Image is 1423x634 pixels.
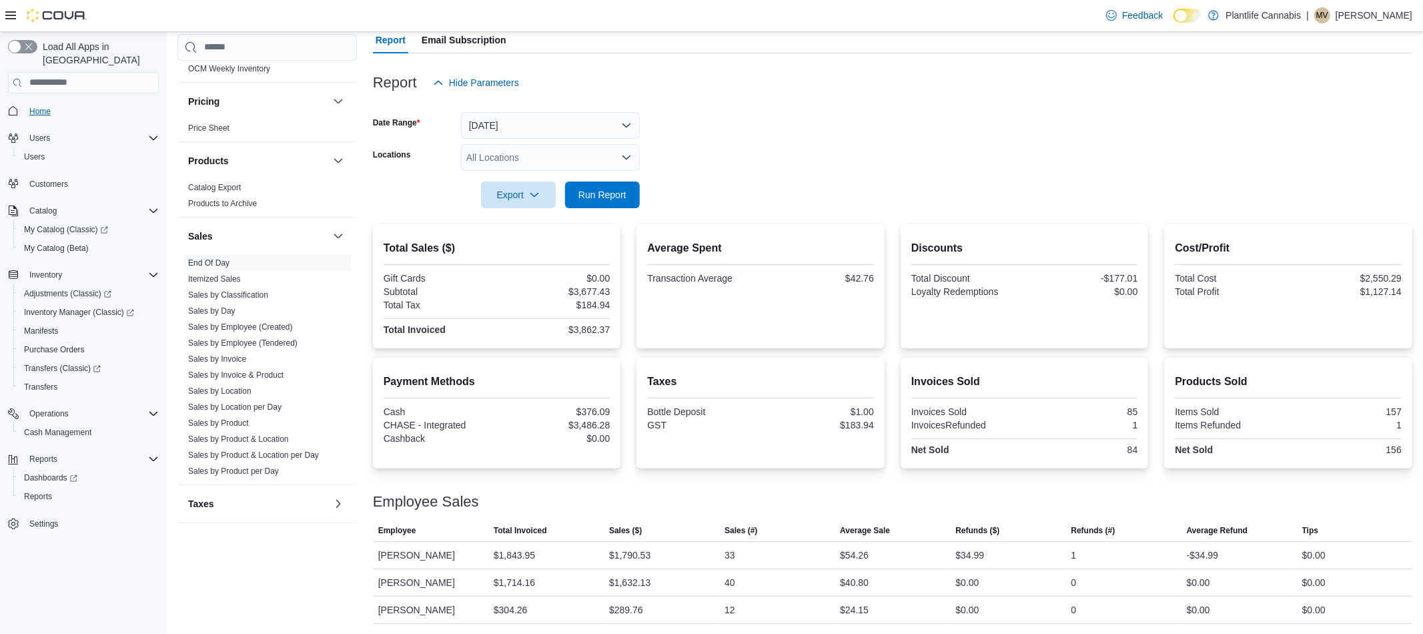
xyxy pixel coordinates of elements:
span: Settings [24,515,159,532]
span: Inventory [29,270,62,280]
div: $0.00 [500,433,610,444]
div: $2,550.29 [1291,273,1402,284]
div: $3,677.43 [500,286,610,297]
span: Purchase Orders [24,344,85,355]
a: Reports [19,489,57,505]
a: Cash Management [19,424,97,440]
button: Pricing [330,93,346,109]
h2: Average Spent [647,240,874,256]
h3: Employee Sales [373,494,479,510]
a: Sales by Product per Day [188,466,279,475]
div: $40.80 [840,575,869,591]
span: Catalog Export [188,182,241,192]
p: | [1306,7,1309,23]
div: $0.00 [955,602,979,618]
span: Sales by Employee (Created) [188,321,293,332]
button: Open list of options [621,152,632,163]
button: Reports [3,450,164,468]
span: My Catalog (Beta) [24,243,89,254]
h2: Cost/Profit [1175,240,1402,256]
div: $183.94 [763,420,874,430]
button: Transfers [13,378,164,396]
span: Home [29,106,51,117]
a: My Catalog (Beta) [19,240,94,256]
span: Users [24,151,45,162]
div: $184.94 [500,300,610,310]
span: Cash Management [19,424,159,440]
span: End Of Day [188,257,229,268]
a: Sales by Invoice & Product [188,370,284,379]
span: Inventory [24,267,159,283]
a: Itemized Sales [188,274,241,283]
input: Dark Mode [1173,9,1202,23]
h3: Products [188,153,229,167]
div: -$34.99 [1187,547,1218,563]
div: $304.26 [494,602,528,618]
span: Tips [1302,525,1318,536]
div: $1,632.13 [609,575,650,591]
a: Purchase Orders [19,342,90,358]
div: $0.00 [1187,575,1210,591]
span: Transfers [19,379,159,395]
span: Refunds ($) [955,525,999,536]
button: Purchase Orders [13,340,164,359]
span: Itemized Sales [188,273,241,284]
span: Average Refund [1187,525,1248,536]
div: CHASE - Integrated [384,420,494,430]
span: My Catalog (Classic) [24,224,108,235]
a: Users [19,149,50,165]
button: Reports [24,451,63,467]
a: Sales by Invoice [188,354,246,363]
span: Catalog [29,206,57,216]
button: Operations [24,406,74,422]
span: Transfers (Classic) [24,363,101,374]
button: [DATE] [461,112,640,139]
span: Reports [29,454,57,464]
span: Email Subscription [422,27,506,53]
div: 0 [1071,602,1077,618]
div: $0.00 [1187,602,1210,618]
div: $24.15 [840,602,869,618]
button: Settings [3,514,164,533]
span: Sales by Employee (Tendered) [188,337,298,348]
div: 156 [1291,444,1402,455]
a: Adjustments (Classic) [19,286,117,302]
button: Sales [188,229,328,242]
span: OCM Weekly Inventory [188,63,270,73]
a: Home [24,103,56,119]
div: Cash [384,406,494,417]
span: Reports [19,489,159,505]
div: $0.00 [1027,286,1138,297]
div: Products [177,179,357,216]
a: Sales by Day [188,306,235,315]
div: 157 [1291,406,1402,417]
div: [PERSON_NAME] [373,542,488,569]
div: Subtotal [384,286,494,297]
span: MV [1316,7,1328,23]
img: Cova [27,9,87,22]
button: Taxes [188,497,328,510]
h2: Total Sales ($) [384,240,610,256]
a: Dashboards [19,470,83,486]
h2: Payment Methods [384,374,610,390]
strong: Net Sold [911,444,949,455]
span: Customers [29,179,68,190]
button: Home [3,101,164,121]
div: Invoices Sold [911,406,1022,417]
div: 84 [1027,444,1138,455]
a: Transfers (Classic) [19,360,106,376]
a: Feedback [1101,2,1168,29]
button: Users [13,147,164,166]
div: OCM [177,60,357,81]
div: $289.76 [609,602,643,618]
div: Total Tax [384,300,494,310]
a: Products to Archive [188,198,257,208]
div: Gift Cards [384,273,494,284]
div: $376.09 [500,406,610,417]
label: Date Range [373,117,420,128]
span: Export [489,182,548,208]
div: $0.00 [1302,547,1326,563]
div: $42.76 [763,273,874,284]
span: Feedback [1122,9,1163,22]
